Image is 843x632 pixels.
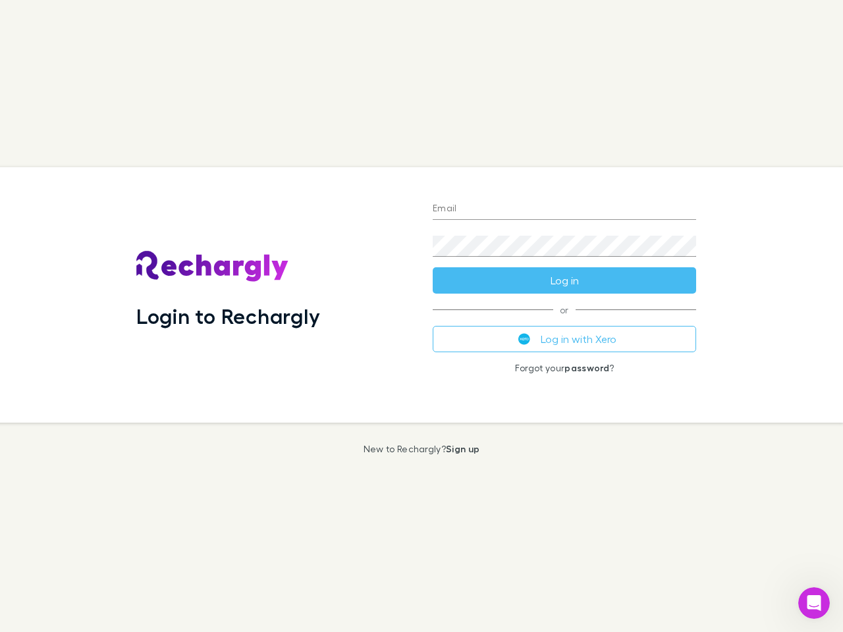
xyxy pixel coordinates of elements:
a: password [564,362,609,373]
iframe: Intercom live chat [798,587,830,619]
img: Xero's logo [518,333,530,345]
span: or [433,309,696,310]
a: Sign up [446,443,479,454]
h1: Login to Rechargly [136,303,320,329]
button: Log in with Xero [433,326,696,352]
button: Log in [433,267,696,294]
p: New to Rechargly? [364,444,480,454]
img: Rechargly's Logo [136,251,289,282]
p: Forgot your ? [433,363,696,373]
